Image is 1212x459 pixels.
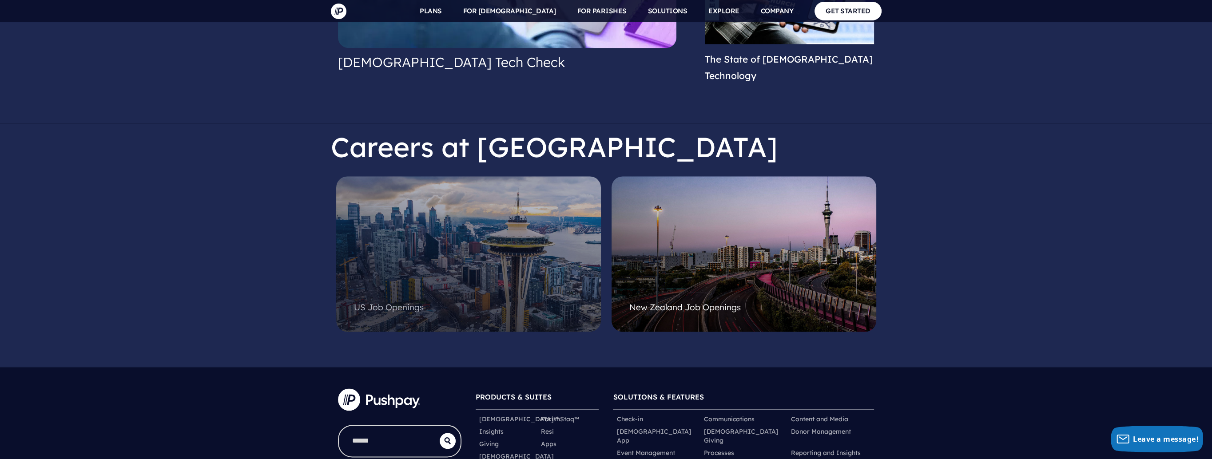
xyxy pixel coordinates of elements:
a: ParishStaq™ [540,415,579,423]
span: US Job Openings [354,302,424,313]
a: [DEMOGRAPHIC_DATA]™ [479,415,559,423]
a: Content and Media [791,415,848,423]
span: New Zealand Job Openings [629,302,741,313]
a: Communications [703,415,754,423]
a: New Zealand Job Openings [612,176,876,332]
a: Giving [479,439,499,448]
a: The State of [DEMOGRAPHIC_DATA] Technology [705,53,873,82]
h6: SOLUTIONS & FEATURES [613,388,874,409]
h6: PRODUCTS & SUITES [476,388,599,409]
a: [DEMOGRAPHIC_DATA] Tech Check [338,54,565,71]
a: Donor Management [791,427,850,436]
a: Resi [540,427,553,436]
a: Check-in [616,415,643,423]
a: Apps [540,439,556,448]
a: [DEMOGRAPHIC_DATA] Giving [703,427,783,445]
a: US Job Openings [336,176,601,332]
a: Processes [703,448,734,457]
h2: Careers at [GEOGRAPHIC_DATA] [331,123,882,170]
a: Event Management [616,448,675,457]
a: GET STARTED [815,2,882,20]
a: Insights [479,427,504,436]
a: Reporting and Insights [791,448,860,457]
button: Leave a message! [1111,426,1203,452]
span: Leave a message! [1133,434,1199,444]
a: [DEMOGRAPHIC_DATA] App [616,427,696,445]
